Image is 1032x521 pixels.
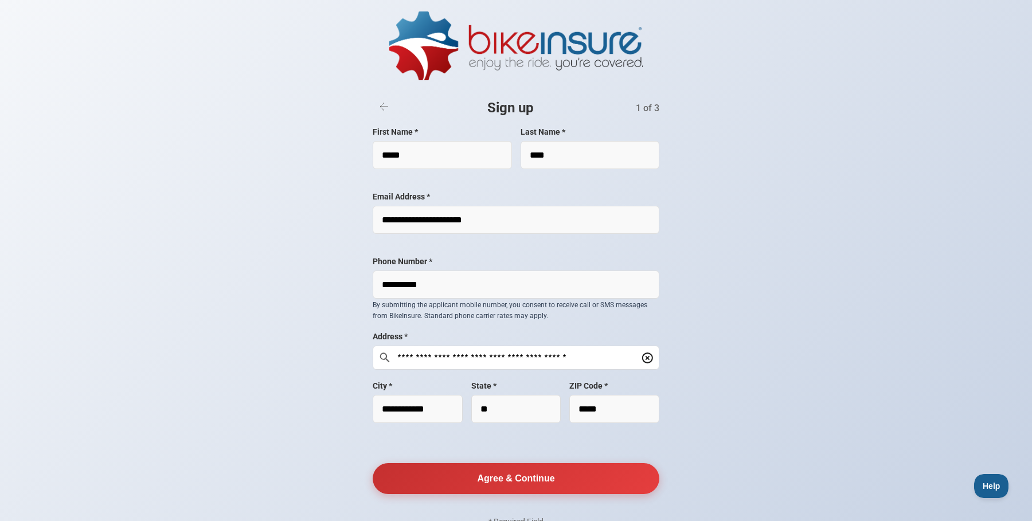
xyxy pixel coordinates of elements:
[373,463,659,494] button: Agree & Continue
[569,381,659,390] label: ZIP Code *
[521,127,660,136] label: Last Name *
[373,332,659,341] label: Address *
[373,127,512,136] label: First Name *
[373,257,659,266] label: Phone Number *
[373,301,647,320] span: By submitting the applicant mobile number, you consent to receive call or SMS messages from BikeI...
[373,192,659,201] label: Email Address *
[487,100,534,116] h1: Sign up
[471,381,561,390] label: State *
[373,381,463,390] label: City *
[636,103,659,113] span: 1 of 3
[974,474,1009,498] iframe: Toggle Customer Support
[389,11,643,80] img: BikeInsure Logo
